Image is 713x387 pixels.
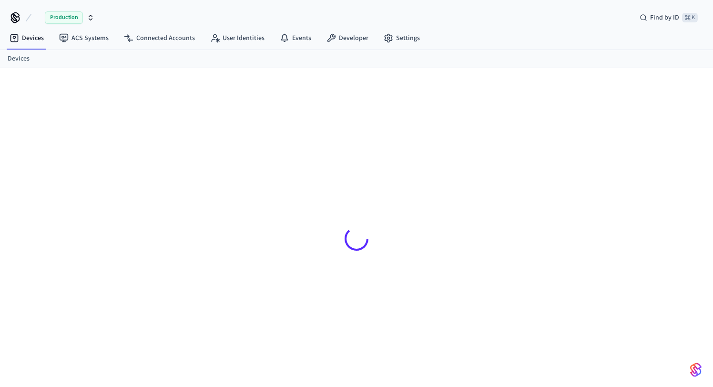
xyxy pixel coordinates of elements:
a: Connected Accounts [116,30,203,47]
a: Events [272,30,319,47]
a: Devices [2,30,51,47]
span: ⌘ K [682,13,698,22]
span: Production [45,11,83,24]
span: Find by ID [650,13,679,22]
a: User Identities [203,30,272,47]
a: Settings [376,30,428,47]
a: Developer [319,30,376,47]
div: Find by ID⌘ K [632,9,705,26]
a: ACS Systems [51,30,116,47]
a: Devices [8,54,30,64]
img: SeamLogoGradient.69752ec5.svg [690,362,702,377]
